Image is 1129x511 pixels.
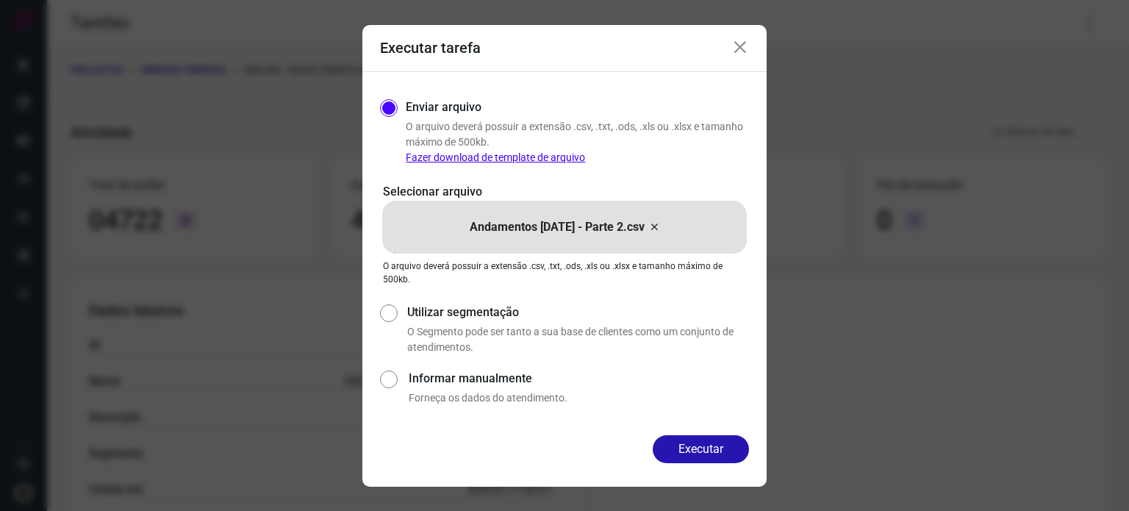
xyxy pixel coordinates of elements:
[407,304,749,321] label: Utilizar segmentação
[653,435,749,463] button: Executar
[470,218,645,236] p: Andamentos [DATE] - Parte 2.csv
[406,119,749,165] p: O arquivo deverá possuir a extensão .csv, .txt, .ods, .xls ou .xlsx e tamanho máximo de 500kb.
[407,324,749,355] p: O Segmento pode ser tanto a sua base de clientes como um conjunto de atendimentos.
[406,151,585,163] a: Fazer download de template de arquivo
[406,99,481,116] label: Enviar arquivo
[383,260,746,286] p: O arquivo deverá possuir a extensão .csv, .txt, .ods, .xls ou .xlsx e tamanho máximo de 500kb.
[409,390,749,406] p: Forneça os dados do atendimento.
[383,183,746,201] p: Selecionar arquivo
[409,370,749,387] label: Informar manualmente
[380,39,481,57] h3: Executar tarefa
